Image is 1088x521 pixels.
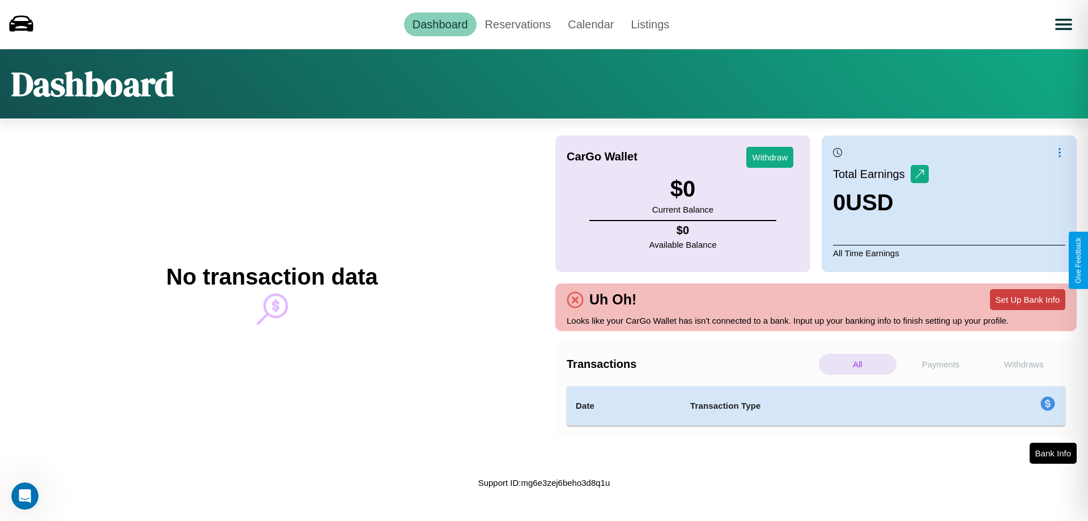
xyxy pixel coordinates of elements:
[567,386,1065,426] table: simple table
[1030,443,1077,464] button: Bank Info
[576,399,672,413] h4: Date
[833,245,1065,261] p: All Time Earnings
[567,150,637,163] h4: CarGo Wallet
[567,358,816,371] h4: Transactions
[11,61,174,107] h1: Dashboard
[985,354,1062,375] p: Withdraws
[477,12,560,36] a: Reservations
[166,264,377,290] h2: No transaction data
[11,482,39,510] iframe: Intercom live chat
[990,289,1065,310] button: Set Up Bank Info
[833,164,911,184] p: Total Earnings
[404,12,477,36] a: Dashboard
[652,176,713,202] h3: $ 0
[584,291,642,308] h4: Uh Oh!
[1074,238,1082,283] div: Give Feedback
[622,12,678,36] a: Listings
[559,12,622,36] a: Calendar
[567,313,1065,328] p: Looks like your CarGo Wallet has isn't connected to a bank. Input up your banking info to finish ...
[819,354,896,375] p: All
[478,475,610,490] p: Support ID: mg6e3zej6beho3d8q1u
[649,224,717,237] h4: $ 0
[1048,9,1079,40] button: Open menu
[690,399,947,413] h4: Transaction Type
[746,147,793,168] button: Withdraw
[833,190,929,215] h3: 0 USD
[649,237,717,252] p: Available Balance
[902,354,980,375] p: Payments
[652,202,713,217] p: Current Balance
